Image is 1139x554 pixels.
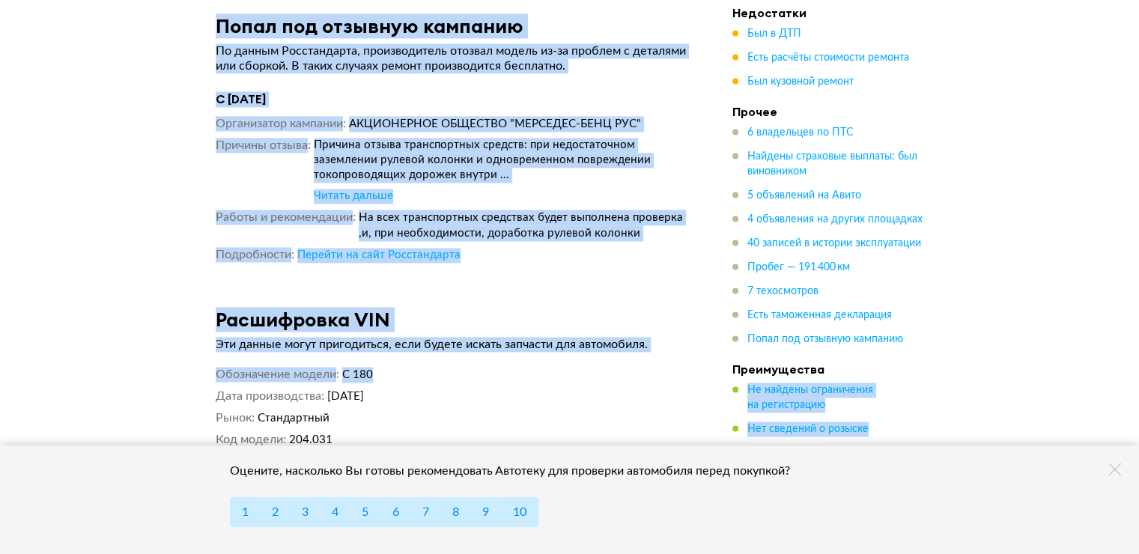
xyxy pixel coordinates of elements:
button: 4 [320,497,350,527]
span: АКЦИОНЕРНОЕ ОБЩЕСТВО "МЕРСЕДЕС-БЕНЦ РУС" [349,118,641,130]
span: C 180 [342,369,373,380]
button: 2 [260,497,291,527]
span: 5 [362,506,368,518]
h4: Прочее [732,105,942,120]
button: 8 [440,497,471,527]
span: 1 [242,506,249,518]
span: 4 [332,506,338,518]
a: Перейти на сайт Росстандарта [297,248,461,263]
h4: С [DATE] [216,91,687,107]
div: Оцените, насколько Вы готовы рекомендовать Автотеку для проверки автомобиля перед покупкой? [230,463,810,478]
div: Причина отзыва транспортных средств: при недостаточном заземлении рулевой колонки и одновременном... [314,138,687,183]
button: 3 [290,497,321,527]
span: 4 объявления на других площадках [747,215,923,225]
span: 7 [422,506,429,518]
button: 6 [380,497,411,527]
button: 9 [470,497,501,527]
span: 3 [302,506,309,518]
button: 7 [410,497,441,527]
span: Стандартный [258,413,329,424]
h3: Попал под отзывную кампанию [216,14,523,37]
h3: Расшифровка VIN [216,308,390,331]
dt: Код модели [216,432,286,448]
dt: Дата производства [216,389,324,404]
dt: Подробности [216,247,294,263]
span: Найдены страховые выплаты: был виновником [747,152,917,177]
button: 10 [500,497,538,527]
dt: Обозначение модели [216,367,339,383]
span: Есть расчёты стоимости ремонта [747,53,909,64]
button: 5 [350,497,380,527]
span: Был кузовной ремонт [747,77,854,88]
span: 5 объявлений на Авито [747,191,861,201]
dt: Рынок [216,410,255,426]
span: 204.031 [289,434,332,445]
dt: Организатор кампании [216,116,346,132]
span: Был в ДТП [747,29,801,40]
p: По данным Росстандарта, производитель отозвал модель из-за проблем с деталями или сборкой. В таки... [216,43,687,73]
h4: Недостатки [732,6,942,21]
h4: Преимущества [732,362,942,377]
dt: Работы и рекомендации [216,210,356,241]
span: 6 владельцев по ПТС [747,128,854,138]
span: На всех транспортных средствах будет выполнена проверка ,и, при необходимости, доработка рулевой ... [359,212,683,239]
p: Эти данные могут пригодиться, если будете искать запчасти для автомобиля. [216,337,687,352]
span: Нет сведений о розыске [747,424,869,435]
span: Попал под отзывную кампанию [747,335,903,345]
span: 6 [392,506,399,518]
span: 9 [482,506,489,518]
div: Читать дальше [314,189,393,204]
dt: Причины отзыва [216,138,311,204]
span: Не найдены ограничения на регистрацию [747,386,873,411]
span: 10 [512,506,526,518]
span: Есть таможенная декларация [747,311,892,321]
span: 7 техосмотров [747,287,818,297]
span: 40 записей в истории эксплуатации [747,239,921,249]
span: [DATE] [327,391,364,402]
button: 1 [230,497,261,527]
span: 2 [272,506,279,518]
span: Пробег — 191 400 км [747,263,850,273]
span: 8 [452,506,459,518]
